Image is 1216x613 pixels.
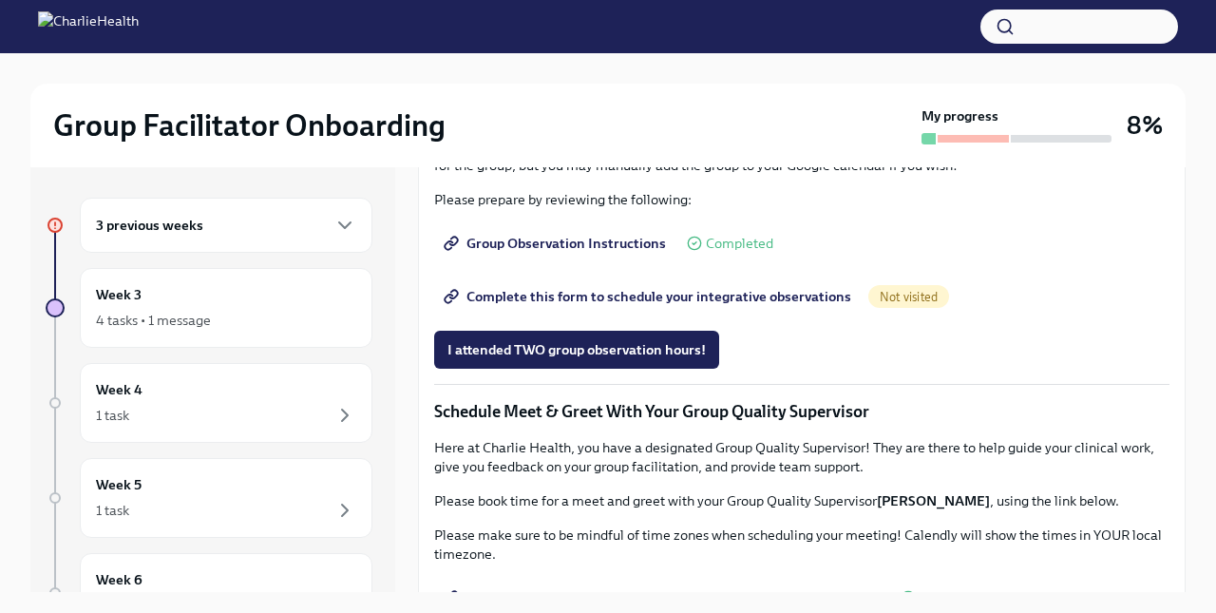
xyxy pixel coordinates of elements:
[1127,108,1163,143] h3: 8%
[706,237,773,251] span: Completed
[434,400,1169,423] p: Schedule Meet & Greet With Your Group Quality Supervisor
[96,311,211,330] div: 4 tasks • 1 message
[434,190,1169,209] p: Please prepare by reviewing the following:
[96,379,142,400] h6: Week 4
[38,11,139,42] img: CharlieHealth
[434,331,719,369] button: I attended TWO group observation hours!
[96,569,142,590] h6: Week 6
[434,491,1169,510] p: Please book time for a meet and greet with your Group Quality Supervisor , using the link below.
[96,284,142,305] h6: Week 3
[46,458,372,538] a: Week 51 task
[96,501,129,520] div: 1 task
[921,106,998,125] strong: My progress
[447,340,706,359] span: I attended TWO group observation hours!
[96,406,129,425] div: 1 task
[80,198,372,253] div: 3 previous weeks
[434,224,679,262] a: Group Observation Instructions
[46,268,372,348] a: Week 34 tasks • 1 message
[868,290,949,304] span: Not visited
[447,588,880,607] span: Book a meeting with [PERSON_NAME] via [GEOGRAPHIC_DATA]
[96,474,142,495] h6: Week 5
[434,278,864,316] a: Complete this form to schedule your integrative observations
[53,106,446,144] h2: Group Facilitator Onboarding
[447,287,851,306] span: Complete this form to schedule your integrative observations
[877,492,990,509] strong: [PERSON_NAME]
[46,363,372,443] a: Week 41 task
[96,215,203,236] h6: 3 previous weeks
[920,591,987,605] span: Completed
[434,526,1169,564] p: Please make sure to be mindful of time zones when scheduling your meeting! Calendly will show the...
[447,234,666,253] span: Group Observation Instructions
[434,438,1169,476] p: Here at Charlie Health, you have a designated Group Quality Supervisor! They are there to help gu...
